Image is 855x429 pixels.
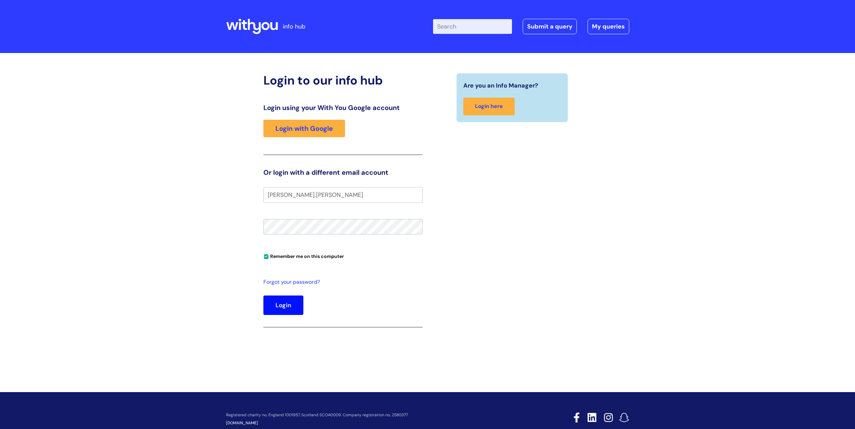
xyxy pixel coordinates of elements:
button: Login [263,296,303,315]
input: Search [433,19,512,34]
a: Login here [463,98,515,115]
h3: Login using your With You Google account [263,104,423,112]
input: Your e-mail address [263,187,423,203]
a: Submit a query [523,19,577,34]
a: Forgot your password? [263,277,419,287]
h3: Or login with a different email account [263,168,423,176]
a: Login with Google [263,120,345,137]
a: My queries [588,19,629,34]
input: Remember me on this computer [264,255,268,259]
h2: Login to our info hub [263,73,423,88]
label: Remember me on this computer [263,252,344,259]
p: info hub [283,21,305,32]
span: Are you an Info Manager? [463,80,538,91]
div: You can uncheck this option if you're logging in from a shared device [263,251,423,261]
p: Registered charity no. England 1001957, Scotland SCO40009. Company registration no. 2580377 [226,413,526,417]
a: [DOMAIN_NAME] [226,420,258,426]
